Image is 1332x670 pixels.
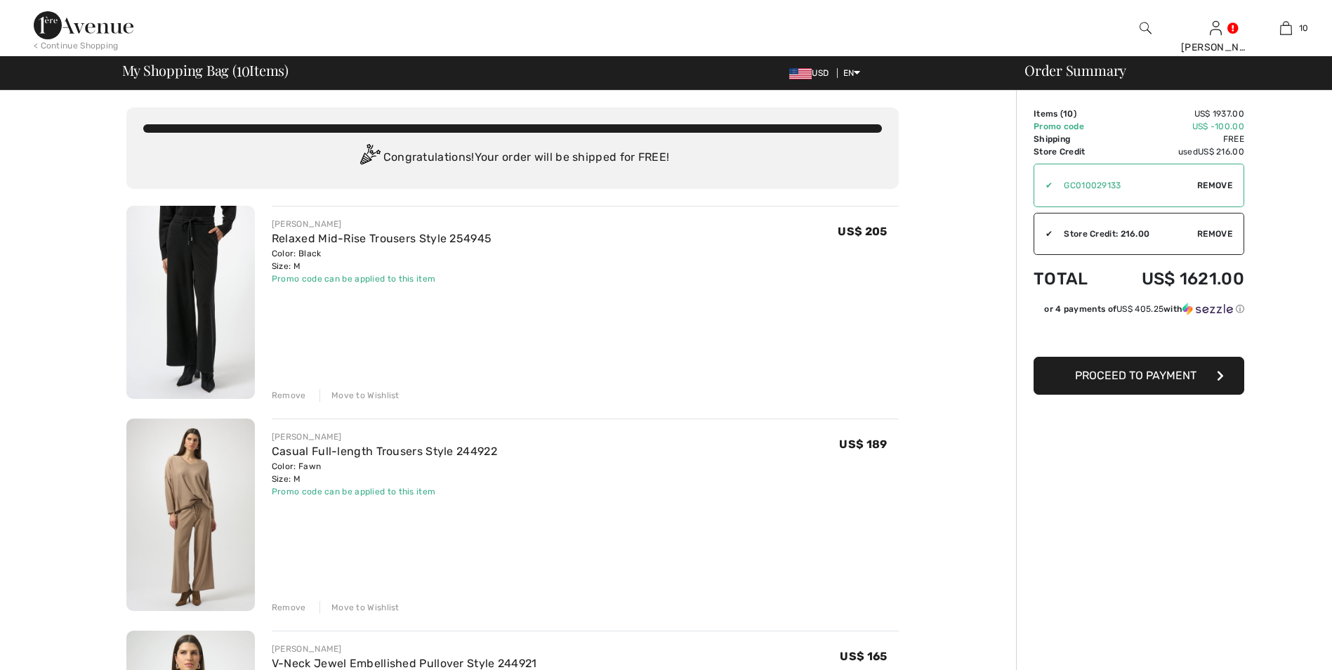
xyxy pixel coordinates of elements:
a: 10 [1251,20,1320,37]
span: 10 [237,60,250,78]
td: US$ -100.00 [1107,120,1244,133]
img: 1ère Avenue [34,11,133,39]
div: Promo code can be applied to this item [272,272,492,285]
div: [PERSON_NAME] [272,643,537,655]
div: or 4 payments of with [1044,303,1244,315]
div: [PERSON_NAME] [1181,40,1250,55]
a: Relaxed Mid-Rise Trousers Style 254945 [272,232,492,245]
div: or 4 payments ofUS$ 405.25withSezzle Click to learn more about Sezzle [1034,303,1244,320]
img: Congratulation2.svg [355,144,383,172]
img: My Info [1210,20,1222,37]
div: Order Summary [1008,63,1324,77]
span: Proceed to Payment [1075,369,1196,382]
div: Store Credit: 216.00 [1053,228,1197,240]
div: [PERSON_NAME] [272,218,492,230]
div: Color: Fawn Size: M [272,460,497,485]
img: Casual Full-length Trousers Style 244922 [126,419,255,612]
td: US$ 1621.00 [1107,255,1244,303]
span: US$ 405.25 [1116,304,1163,314]
span: Remove [1197,228,1232,240]
td: US$ 1937.00 [1107,107,1244,120]
span: US$ 165 [840,650,887,663]
span: US$ 189 [839,438,887,451]
img: My Bag [1280,20,1292,37]
td: Items ( ) [1034,107,1107,120]
div: Move to Wishlist [319,601,400,614]
td: Free [1107,133,1244,145]
a: Sign In [1210,21,1222,34]
td: Promo code [1034,120,1107,133]
iframe: PayPal-paypal [1034,320,1244,352]
img: Relaxed Mid-Rise Trousers Style 254945 [126,206,255,399]
span: EN [843,68,861,78]
td: Shipping [1034,133,1107,145]
div: < Continue Shopping [34,39,119,52]
input: Promo code [1053,164,1197,206]
img: search the website [1140,20,1152,37]
a: V-Neck Jewel Embellished Pullover Style 244921 [272,657,537,670]
span: 10 [1063,109,1074,119]
img: US Dollar [789,68,812,79]
button: Proceed to Payment [1034,357,1244,395]
img: Sezzle [1182,303,1233,315]
div: ✔ [1034,228,1053,240]
div: Color: Black Size: M [272,247,492,272]
iframe: Opens a widget where you can chat to one of our agents [1243,628,1318,663]
div: [PERSON_NAME] [272,431,497,443]
span: 10 [1299,22,1309,34]
div: Promo code can be applied to this item [272,485,497,498]
div: Remove [272,389,306,402]
td: Store Credit [1034,145,1107,158]
td: Total [1034,255,1107,303]
span: US$ 216.00 [1198,147,1244,157]
div: Remove [272,601,306,614]
td: used [1107,145,1244,158]
div: ✔ [1034,179,1053,192]
span: USD [789,68,834,78]
span: Remove [1197,179,1232,192]
span: My Shopping Bag ( Items) [122,63,289,77]
span: US$ 205 [838,225,887,238]
a: Casual Full-length Trousers Style 244922 [272,445,497,458]
div: Move to Wishlist [319,389,400,402]
div: Congratulations! Your order will be shipped for FREE! [143,144,882,172]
